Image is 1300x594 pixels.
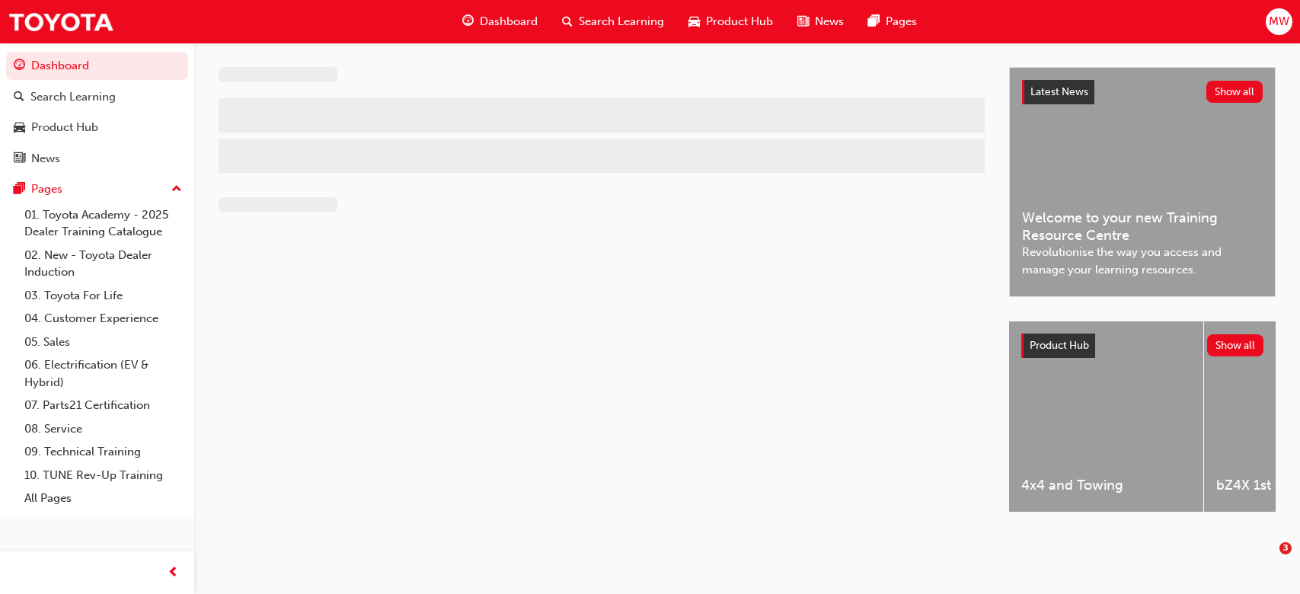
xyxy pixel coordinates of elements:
span: guage-icon [14,59,25,73]
span: News [815,13,844,30]
div: Product Hub [31,119,98,136]
a: car-iconProduct Hub [676,6,785,37]
a: All Pages [18,487,188,510]
a: search-iconSearch Learning [550,6,676,37]
a: News [6,145,188,173]
span: 3 [1279,542,1292,554]
span: up-icon [171,180,182,200]
button: Show all [1206,81,1263,103]
img: Trak [8,5,114,39]
a: pages-iconPages [856,6,929,37]
div: News [31,150,60,168]
span: Pages [886,13,917,30]
a: 04. Customer Experience [18,307,188,331]
div: Search Learning [30,88,116,106]
iframe: Intercom live chat [1248,542,1285,579]
span: search-icon [14,91,24,104]
span: car-icon [688,12,700,31]
span: Product Hub [706,13,773,30]
button: Pages [6,175,188,203]
a: 4x4 and Towing [1009,321,1203,512]
span: MW [1269,13,1289,30]
a: 06. Electrification (EV & Hybrid) [18,353,188,394]
a: 09. Technical Training [18,440,188,464]
a: 07. Parts21 Certification [18,394,188,417]
a: Search Learning [6,83,188,111]
div: Pages [31,180,62,198]
span: pages-icon [14,183,25,196]
button: DashboardSearch LearningProduct HubNews [6,49,188,175]
a: 02. New - Toyota Dealer Induction [18,244,188,284]
a: Product HubShow all [1021,334,1263,358]
a: 08. Service [18,417,188,441]
span: news-icon [797,12,809,31]
a: 03. Toyota For Life [18,284,188,308]
span: Search Learning [579,13,664,30]
span: car-icon [14,121,25,135]
span: Welcome to your new Training Resource Centre [1022,209,1263,244]
a: news-iconNews [785,6,856,37]
span: Product Hub [1030,339,1089,352]
span: Latest News [1030,85,1088,98]
a: Dashboard [6,52,188,80]
a: Latest NewsShow all [1022,80,1263,104]
a: 01. Toyota Academy - 2025 Dealer Training Catalogue [18,203,188,244]
span: pages-icon [868,12,880,31]
button: Show all [1207,334,1264,356]
button: MW [1266,8,1292,35]
span: Revolutionise the way you access and manage your learning resources. [1022,244,1263,278]
a: 05. Sales [18,331,188,354]
a: guage-iconDashboard [450,6,550,37]
a: Product Hub [6,113,188,142]
span: search-icon [562,12,573,31]
span: news-icon [14,152,25,166]
a: 10. TUNE Rev-Up Training [18,464,188,487]
a: Latest NewsShow allWelcome to your new Training Resource CentreRevolutionise the way you access a... [1009,67,1276,297]
span: guage-icon [462,12,474,31]
span: Dashboard [480,13,538,30]
span: prev-icon [168,564,179,583]
span: 4x4 and Towing [1021,477,1191,494]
